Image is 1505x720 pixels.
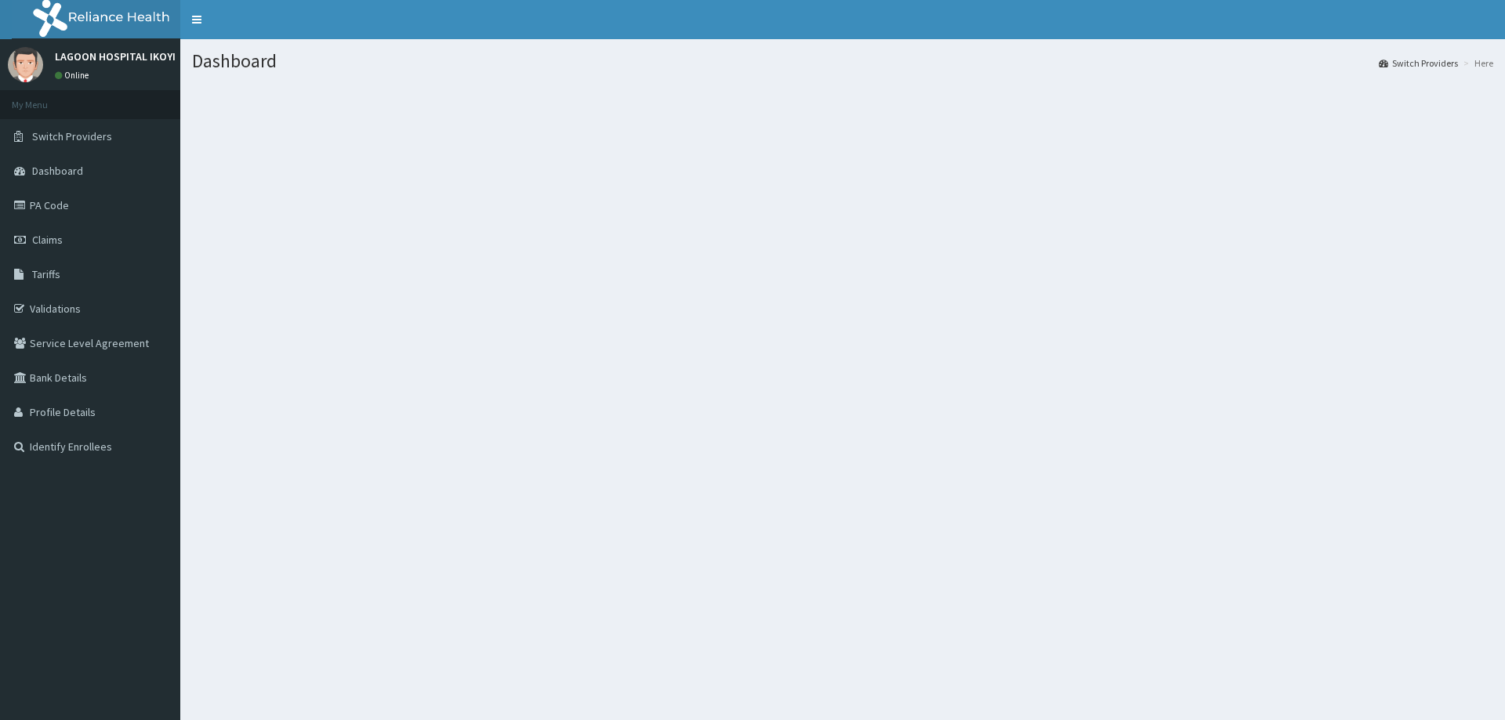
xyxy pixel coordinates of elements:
[8,47,43,82] img: User Image
[32,233,63,247] span: Claims
[55,51,176,62] p: LAGOON HOSPITAL IKOYI
[32,267,60,281] span: Tariffs
[1460,56,1493,70] li: Here
[32,164,83,178] span: Dashboard
[55,70,92,81] a: Online
[1379,56,1458,70] a: Switch Providers
[192,51,1493,71] h1: Dashboard
[32,129,112,143] span: Switch Providers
